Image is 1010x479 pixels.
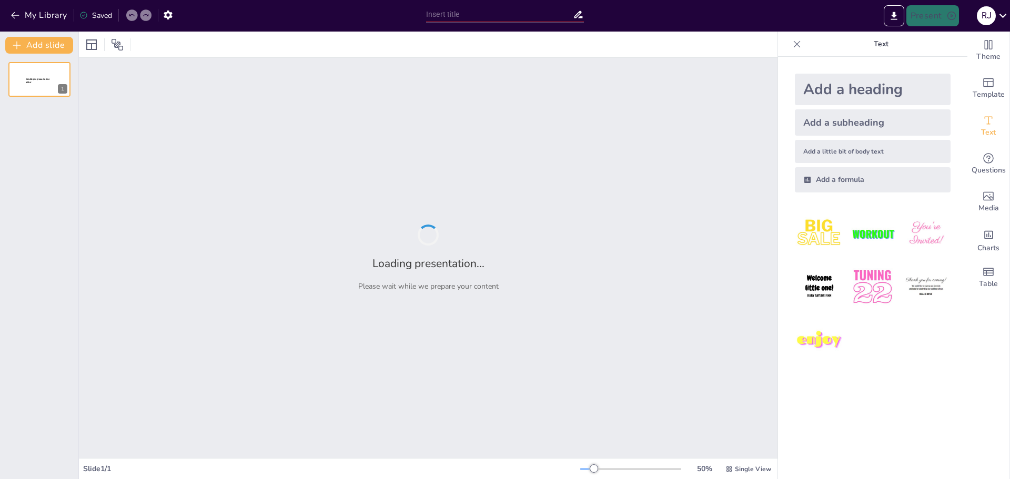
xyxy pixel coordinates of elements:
[902,262,951,311] img: 6.jpeg
[5,37,73,54] button: Add slide
[795,262,844,311] img: 4.jpeg
[692,464,717,474] div: 50 %
[967,107,1009,145] div: Add text boxes
[884,5,904,26] button: Export to PowerPoint
[977,6,996,25] div: R J
[967,32,1009,69] div: Change the overall theme
[111,38,124,51] span: Position
[83,464,580,474] div: Slide 1 / 1
[848,209,897,258] img: 2.jpeg
[805,32,957,57] p: Text
[358,281,499,291] p: Please wait while we prepare your content
[795,140,951,163] div: Add a little bit of body text
[795,109,951,136] div: Add a subheading
[973,89,1005,100] span: Template
[795,74,951,105] div: Add a heading
[967,145,1009,183] div: Get real-time input from your audience
[976,51,1001,63] span: Theme
[83,36,100,53] div: Layout
[967,69,1009,107] div: Add ready made slides
[967,259,1009,297] div: Add a table
[979,278,998,290] span: Table
[972,165,1006,176] span: Questions
[795,167,951,192] div: Add a formula
[735,465,771,473] span: Single View
[79,11,112,21] div: Saved
[795,316,844,365] img: 7.jpeg
[848,262,897,311] img: 5.jpeg
[426,7,573,22] input: Insert title
[978,202,999,214] span: Media
[967,183,1009,221] div: Add images, graphics, shapes or video
[8,7,72,24] button: My Library
[26,78,49,84] span: Sendsteps presentation editor
[977,242,999,254] span: Charts
[372,256,484,271] h2: Loading presentation...
[906,5,959,26] button: Present
[967,221,1009,259] div: Add charts and graphs
[981,127,996,138] span: Text
[58,84,67,94] div: 1
[977,5,996,26] button: R J
[795,209,844,258] img: 1.jpeg
[902,209,951,258] img: 3.jpeg
[8,62,70,97] div: 1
